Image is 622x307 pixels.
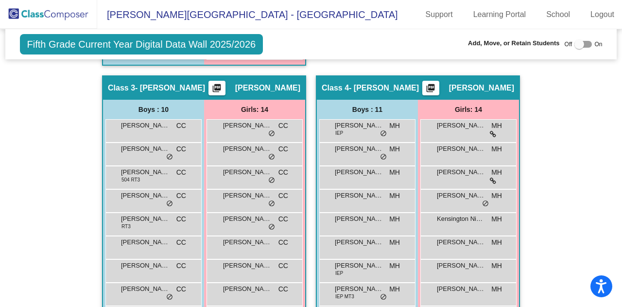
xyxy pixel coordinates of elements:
[380,293,387,301] span: do_not_disturb_alt
[491,284,502,294] span: MH
[278,144,288,154] span: CC
[176,261,186,271] span: CC
[121,191,170,200] span: [PERSON_NAME]
[491,237,502,248] span: MH
[223,284,272,294] span: [PERSON_NAME]
[268,177,275,184] span: do_not_disturb_alt
[223,144,272,154] span: [PERSON_NAME]
[335,293,354,300] span: IEP MT3
[335,261,383,271] span: [PERSON_NAME]
[121,176,140,183] span: 504 RT3
[335,214,383,224] span: [PERSON_NAME]
[389,191,400,201] span: MH
[335,270,343,277] span: IEP
[538,7,578,22] a: School
[422,81,439,95] button: Print Students Details
[437,144,485,154] span: [PERSON_NAME]
[223,167,272,177] span: [PERSON_NAME]
[317,100,418,119] div: Boys : 11
[121,223,131,230] span: RT3
[335,237,383,247] span: [PERSON_NAME]
[121,261,170,271] span: [PERSON_NAME]
[335,191,383,200] span: [PERSON_NAME]
[166,153,173,161] span: do_not_disturb_alt
[166,200,173,208] span: do_not_disturb_alt
[389,237,400,248] span: MH
[166,293,173,301] span: do_not_disturb_alt
[208,81,225,95] button: Print Students Details
[121,284,170,294] span: [PERSON_NAME]
[322,83,349,93] span: Class 4
[278,261,288,271] span: CC
[121,121,170,130] span: [PERSON_NAME]
[278,284,288,294] span: CC
[389,214,400,224] span: MH
[380,153,387,161] span: do_not_disturb_alt
[176,144,186,154] span: CC
[268,223,275,231] span: do_not_disturb_alt
[135,83,205,93] span: - [PERSON_NAME]
[176,237,186,248] span: CC
[418,100,519,119] div: Girls: 14
[491,144,502,154] span: MH
[389,121,400,131] span: MH
[121,167,170,177] span: [PERSON_NAME]
[449,83,514,93] span: [PERSON_NAME]
[223,237,272,247] span: [PERSON_NAME]
[103,100,204,119] div: Boys : 10
[418,7,461,22] a: Support
[389,167,400,178] span: MH
[482,200,489,208] span: do_not_disturb_alt
[437,167,485,177] span: [PERSON_NAME]
[108,83,135,93] span: Class 3
[278,214,288,224] span: CC
[235,83,300,93] span: [PERSON_NAME]
[437,261,485,271] span: [PERSON_NAME]
[176,121,186,131] span: CC
[121,144,170,154] span: [PERSON_NAME]
[389,144,400,154] span: MH
[204,100,305,119] div: Girls: 14
[437,191,485,200] span: [PERSON_NAME]
[223,191,272,200] span: [PERSON_NAME]
[389,261,400,271] span: MH
[211,83,223,97] mat-icon: picture_as_pdf
[491,167,502,178] span: MH
[268,153,275,161] span: do_not_disturb_alt
[176,191,186,201] span: CC
[380,130,387,138] span: do_not_disturb_alt
[223,121,272,130] span: [PERSON_NAME]
[565,40,572,49] span: Off
[278,191,288,201] span: CC
[176,214,186,224] span: CC
[437,214,485,224] span: Kensington Niave
[278,237,288,248] span: CC
[278,121,288,131] span: CC
[335,121,383,130] span: [PERSON_NAME]
[389,284,400,294] span: MH
[268,130,275,138] span: do_not_disturb_alt
[491,214,502,224] span: MH
[335,144,383,154] span: [PERSON_NAME]
[335,284,383,294] span: [PERSON_NAME]
[468,38,560,48] span: Add, Move, or Retain Students
[349,83,419,93] span: - [PERSON_NAME]
[437,237,485,247] span: [PERSON_NAME]
[278,167,288,178] span: CC
[20,34,263,54] span: Fifth Grade Current Year Digital Data Wall 2025/2026
[425,83,436,97] mat-icon: picture_as_pdf
[466,7,534,22] a: Learning Portal
[437,121,485,130] span: [PERSON_NAME]
[583,7,622,22] a: Logout
[121,237,170,247] span: [PERSON_NAME]
[491,121,502,131] span: MH
[594,40,602,49] span: On
[121,214,170,224] span: [PERSON_NAME]
[97,7,398,22] span: [PERSON_NAME][GEOGRAPHIC_DATA] - [GEOGRAPHIC_DATA]
[176,284,186,294] span: CC
[268,200,275,208] span: do_not_disturb_alt
[437,284,485,294] span: [PERSON_NAME]
[491,261,502,271] span: MH
[335,129,343,137] span: IEP
[176,167,186,178] span: CC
